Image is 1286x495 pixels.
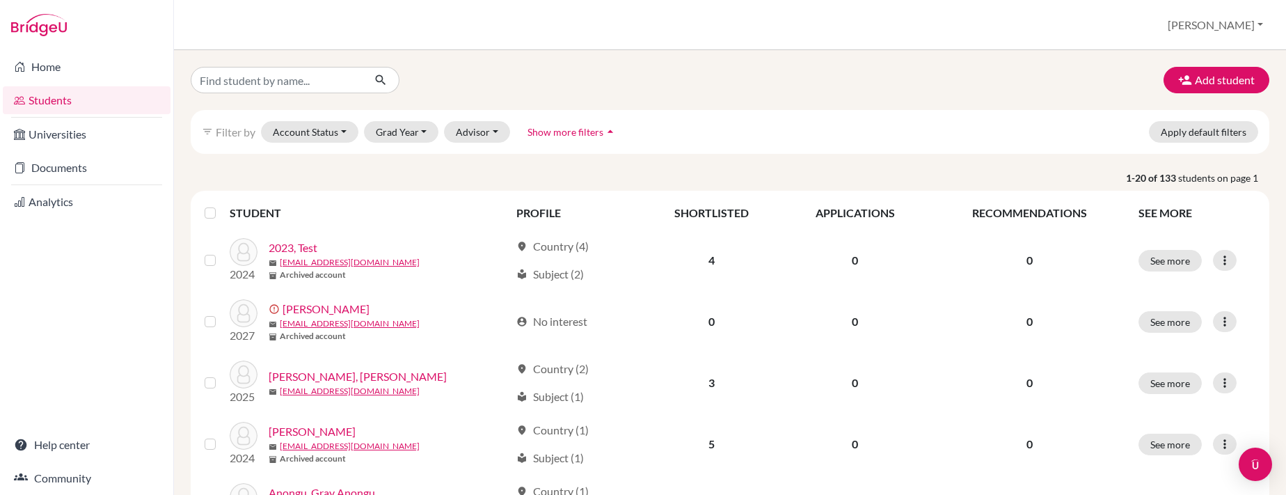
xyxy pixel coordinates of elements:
a: [PERSON_NAME] [269,423,356,440]
div: Country (2) [516,361,589,377]
div: Subject (1) [516,388,584,405]
a: [PERSON_NAME], [PERSON_NAME] [269,368,447,385]
button: Apply default filters [1149,121,1258,143]
th: SEE MORE [1130,196,1264,230]
div: Open Intercom Messenger [1239,448,1272,481]
p: 2025 [230,388,257,405]
img: Acaso Poch, Juan [230,299,257,327]
span: Filter by [216,125,255,139]
span: mail [269,259,277,267]
th: APPLICATIONS [781,196,929,230]
a: Students [3,86,170,114]
p: 0 [937,313,1122,330]
button: See more [1138,434,1202,455]
div: Country (1) [516,422,589,439]
th: STUDENT [230,196,508,230]
th: RECOMMENDATIONS [928,196,1130,230]
button: See more [1138,250,1202,272]
a: Universities [3,120,170,148]
img: 2023, Test [230,238,257,266]
a: [PERSON_NAME] [283,301,370,317]
div: Country (4) [516,238,589,255]
a: Home [3,53,170,81]
b: Archived account [280,269,346,281]
b: Archived account [280,330,346,343]
div: No interest [516,313,587,330]
td: 0 [781,291,929,352]
span: Show more filters [527,126,603,138]
a: Analytics [3,188,170,216]
td: 0 [781,352,929,414]
a: Documents [3,154,170,182]
span: mail [269,443,277,451]
span: error_outline [269,304,283,315]
button: See more [1138,372,1202,394]
p: 0 [937,436,1122,453]
a: 2023, Test [269,239,317,256]
img: Bridge-U [11,14,67,36]
span: mail [269,388,277,396]
span: mail [269,320,277,329]
td: 3 [642,352,781,414]
input: Find student by name... [191,67,363,93]
button: [PERSON_NAME] [1161,12,1269,38]
span: location_on [516,363,527,375]
b: Archived account [280,453,346,465]
span: location_on [516,241,527,252]
span: local_library [516,269,527,280]
a: Help center [3,431,170,459]
button: Grad Year [364,121,439,143]
th: PROFILE [508,196,642,230]
p: 2024 [230,266,257,283]
span: local_library [516,453,527,464]
a: [EMAIL_ADDRESS][DOMAIN_NAME] [280,440,420,453]
a: [EMAIL_ADDRESS][DOMAIN_NAME] [280,317,420,330]
p: 0 [937,252,1122,269]
strong: 1-20 of 133 [1126,171,1178,185]
span: account_circle [516,316,527,327]
span: local_library [516,391,527,402]
th: SHORTLISTED [642,196,781,230]
button: Add student [1164,67,1269,93]
td: 5 [642,414,781,475]
div: Subject (2) [516,266,584,283]
img: Andersen, Max [230,422,257,450]
i: arrow_drop_up [603,125,617,139]
span: location_on [516,425,527,436]
a: [EMAIL_ADDRESS][DOMAIN_NAME] [280,256,420,269]
p: 2024 [230,450,257,466]
p: 0 [937,375,1122,391]
button: See more [1138,311,1202,333]
i: filter_list [202,126,213,137]
span: inventory_2 [269,272,277,280]
p: 2027 [230,327,257,344]
a: [EMAIL_ADDRESS][DOMAIN_NAME] [280,385,420,398]
span: students on page 1 [1178,171,1269,185]
button: Show more filtersarrow_drop_up [516,121,629,143]
span: inventory_2 [269,333,277,341]
a: Community [3,464,170,492]
img: Alonso Kofoed, Alexander [230,361,257,388]
td: 4 [642,230,781,291]
td: 0 [642,291,781,352]
td: 0 [781,230,929,291]
div: Subject (1) [516,450,584,466]
td: 0 [781,414,929,475]
button: Account Status [261,121,358,143]
span: inventory_2 [269,455,277,464]
button: Advisor [444,121,510,143]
